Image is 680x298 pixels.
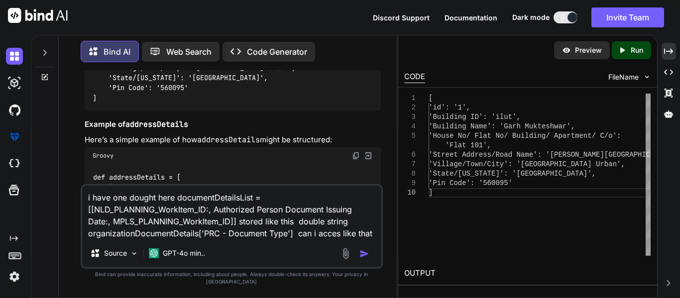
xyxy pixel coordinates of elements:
span: 'Building ID': 'ilut', [429,113,521,121]
img: icon [359,249,369,259]
img: Bind AI [8,8,68,23]
span: 'State/[US_STATE]': '[GEOGRAPHIC_DATA]', [429,170,596,178]
img: darkChat [6,48,23,65]
div: 5 [404,131,416,141]
img: Open in Browser [364,151,373,160]
span: 'id': '1', [429,103,470,111]
h2: OUTPUT [398,262,657,285]
h3: Example of [85,119,381,130]
span: Documentation [445,13,497,22]
span: 'House No/ Flat No/ Building/ Apartment/ C/o': [429,132,621,140]
span: Dark mode [512,12,550,22]
p: Here’s a simple example of how might be structured: [85,134,381,146]
img: Pick Models [130,249,138,258]
div: 1 [404,94,416,103]
span: Groovy [93,152,113,160]
textarea: i have one dought here documentDetailsList = [[NLD_PLANNING_WorkItem_ID:, Authorized Person Docum... [82,186,381,239]
p: Source [104,248,127,258]
p: Preview [575,45,602,55]
p: Web Search [166,46,212,58]
div: 3 [404,112,416,122]
span: FileName [608,72,639,82]
p: GPT-4o min.. [163,248,205,258]
img: darkAi-studio [6,75,23,92]
button: Discord Support [373,12,430,23]
img: attachment [340,248,351,259]
p: Code Generator [247,46,307,58]
img: githubDark [6,101,23,118]
span: 'Village/Town/City': '[GEOGRAPHIC_DATA] Urban', [429,160,625,168]
span: 'Building Name': 'Garh Mukteshwar', [429,122,575,130]
div: 10 [404,188,416,198]
p: Bind can provide inaccurate information, including about people. Always double-check its answers.... [81,271,383,286]
img: cloudideIcon [6,155,23,172]
div: 2 [404,103,416,112]
span: ] [429,189,433,197]
div: 7 [404,160,416,169]
span: 'Flat 101', [446,141,491,149]
div: 9 [404,179,416,188]
span: Discord Support [373,13,430,22]
img: settings [6,268,23,285]
img: GPT-4o mini [149,248,159,258]
p: Bind AI [104,46,130,58]
button: Invite Team [591,7,664,27]
button: Documentation [445,12,497,23]
span: 'Pin Code': '560095' [429,179,512,187]
p: Run [631,45,643,55]
div: 4 [404,122,416,131]
img: preview [562,46,571,55]
code: addressDetails [197,135,260,145]
img: premium [6,128,23,145]
code: addressDetails [125,119,188,129]
div: 8 [404,169,416,179]
div: 6 [404,150,416,160]
span: [ [429,94,433,102]
div: CODE [404,71,425,83]
img: chevron down [643,73,651,81]
img: copy [352,152,360,160]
